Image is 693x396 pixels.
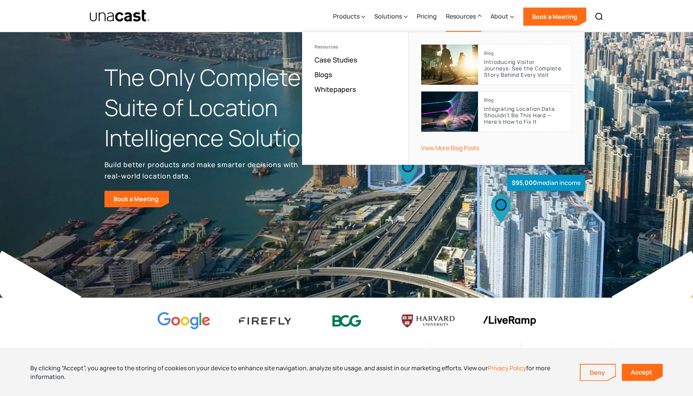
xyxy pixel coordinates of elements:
a: Deny [581,365,615,380]
div: Products [333,1,365,32]
img: cover [421,92,478,132]
div: Blog [484,51,494,56]
div: Resources [446,12,476,21]
a: Whitepapers [315,85,356,94]
img: BCG logo [320,310,373,332]
a: BlogIntegrating Location Data Shouldn’t Be This Hard — Here’s How to Fix It [421,91,572,132]
div: Products [333,12,360,21]
div: By clicking “Accept”, you agree to the storing of cookies on your device to enhance site navigati... [30,364,568,381]
div: Resources [315,44,396,50]
div: About [491,1,514,32]
a: home [89,9,151,23]
img: Search icon [595,12,604,21]
div: Solutions [374,12,402,21]
h1: The Only Complete Suite of Location Intelligence Solutions [104,62,347,153]
div: Solutions [374,1,408,32]
p: Build better products and make smarter decisions with real-world location data. [104,159,301,182]
a: Pricing [417,1,437,32]
img: liveramp logo [483,316,536,326]
a: BlogIntroducing Visitor Journeys: See the Complete Story Behind Every Visit [421,44,572,85]
div: About [491,12,508,21]
a: Case Studies [315,55,357,64]
p: Introducing Visitor Journeys: See the Complete Story Behind Every Visit [484,59,566,78]
img: Google logo Color [157,312,210,330]
img: Firefly Advertising logo [239,317,292,325]
img: cover [421,45,478,85]
nav: Resources [302,32,585,165]
a: View More Blog Posts [421,144,479,152]
img: Unacast text logo [89,9,151,23]
img: Harvard U logo [402,312,455,330]
a: Privacy Policy [488,364,526,372]
a: Book a Meeting [523,8,586,26]
strong: $95,000 [512,179,537,187]
a: Accept [622,364,663,381]
a: Blogs [315,70,332,79]
div: Blog [484,98,494,103]
a: Book a Meeting [104,191,169,207]
div: median income [507,175,585,191]
p: Integrating Location Data Shouldn’t Be This Hard — Here’s How to Fix It [484,106,566,125]
div: Resources [446,1,481,32]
